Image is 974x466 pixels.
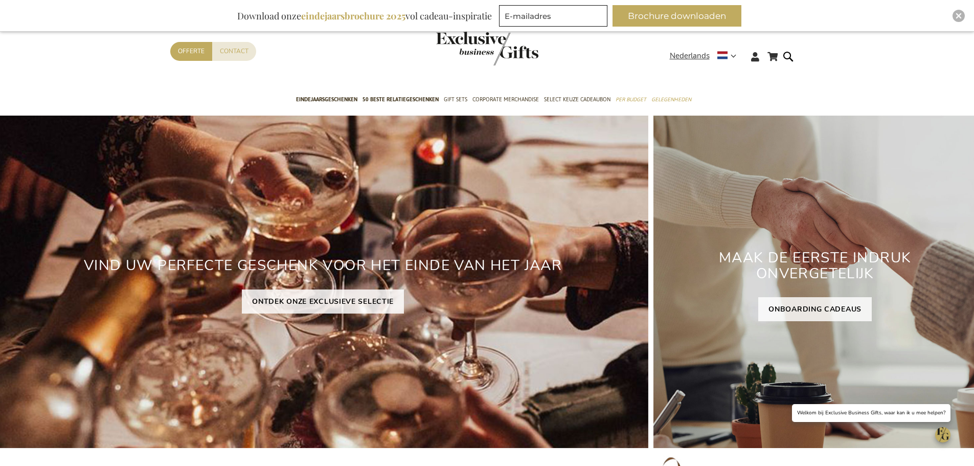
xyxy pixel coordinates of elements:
[436,32,487,65] a: store logo
[242,290,404,314] a: ONTDEK ONZE EXCLUSIEVE SELECTIE
[758,297,872,321] a: ONBOARDING CADEAUS
[472,94,539,105] span: Corporate Merchandise
[956,13,962,19] img: Close
[363,94,439,105] span: 50 beste relatiegeschenken
[212,42,256,61] a: Contact
[444,94,467,105] span: Gift Sets
[670,50,743,62] div: Nederlands
[436,32,538,65] img: Exclusive Business gifts logo
[670,50,710,62] span: Nederlands
[544,94,610,105] span: Select Keuze Cadeaubon
[651,94,691,105] span: Gelegenheden
[613,5,741,27] button: Brochure downloaden
[953,10,965,22] div: Close
[170,42,212,61] a: Offerte
[296,94,357,105] span: Eindejaarsgeschenken
[233,5,496,27] div: Download onze vol cadeau-inspiratie
[616,94,646,105] span: Per Budget
[499,5,610,30] form: marketing offers and promotions
[499,5,607,27] input: E-mailadres
[301,10,405,22] b: eindejaarsbrochure 2025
